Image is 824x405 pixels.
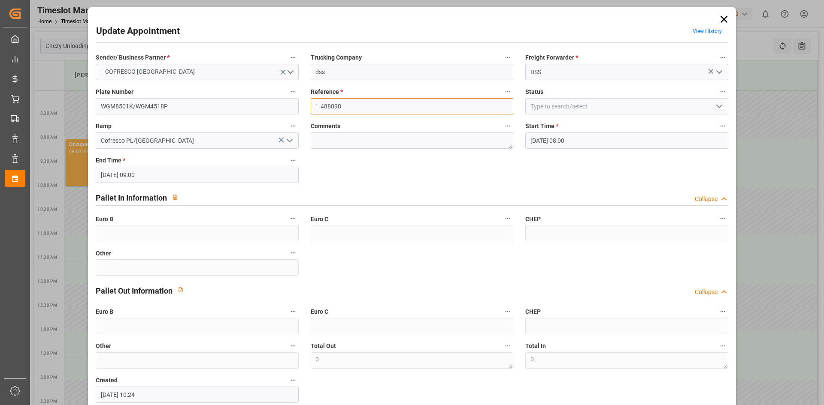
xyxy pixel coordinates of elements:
button: Freight Forwarder * [717,52,728,63]
h2: Update Appointment [96,24,180,38]
button: End Time * [288,155,299,166]
button: Comments [502,120,513,132]
span: End Time [96,156,125,165]
button: Status [717,86,728,97]
textarea: 0 [525,352,728,369]
span: Euro B [96,215,113,224]
button: Total In [717,340,728,351]
span: CHEP [525,307,541,316]
input: DD-MM-YYYY HH:MM [96,387,298,403]
textarea: 0 [311,352,513,369]
button: open menu [282,134,295,147]
button: Total Out [502,340,513,351]
span: Other [96,249,111,258]
span: Start Time [525,122,558,131]
button: Sender/ Business Partner * [288,52,299,63]
button: Euro B [288,306,299,317]
span: Euro C [311,215,328,224]
button: Ramp [288,120,299,132]
a: View History [693,28,722,34]
span: Sender/ Business Partner [96,53,170,62]
button: CHEP [717,213,728,224]
button: View description [167,189,183,205]
button: Created [288,375,299,386]
span: Plate Number [96,87,133,96]
h2: Pallet In Information [96,192,167,204]
span: Other [96,342,111,351]
span: Euro B [96,307,113,316]
button: Start Time * [717,120,728,132]
button: Plate Number [288,86,299,97]
button: Euro C [502,213,513,224]
input: Type to search/select [96,132,298,149]
button: open menu [712,100,725,113]
span: CHEP [525,215,541,224]
span: Ramp [96,122,112,131]
span: Euro C [311,307,328,316]
button: Reference * [502,86,513,97]
span: Trucking Company [311,53,362,62]
button: Euro B [288,213,299,224]
button: open menu [712,66,725,79]
button: Trucking Company [502,52,513,63]
span: Reference [311,87,343,96]
button: Other [288,340,299,351]
span: Freight Forwarder [525,53,578,62]
span: Created [96,376,118,385]
span: Status [525,87,543,96]
div: Collapse [695,288,718,297]
input: DD-MM-YYYY HH:MM [525,132,728,149]
button: CHEP [717,306,728,317]
input: Type to search/select [525,98,728,114]
div: Collapse [695,195,718,204]
button: Other [288,247,299,258]
input: DD-MM-YYYY HH:MM [96,167,298,183]
span: COFRESCO [GEOGRAPHIC_DATA] [101,67,199,76]
span: Comments [311,122,340,131]
button: View description [173,282,189,298]
h2: Pallet Out Information [96,285,173,297]
button: open menu [96,64,298,80]
button: Euro C [502,306,513,317]
span: Total In [525,342,546,351]
span: Total Out [311,342,336,351]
